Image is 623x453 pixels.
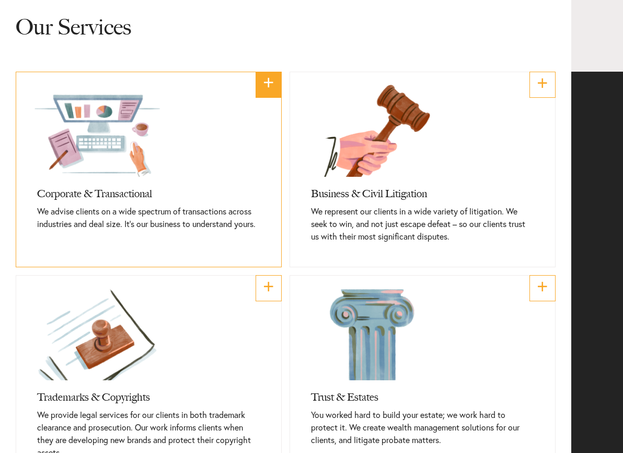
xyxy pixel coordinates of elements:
[311,177,534,205] h3: Business & Civil Litigation
[290,177,555,267] a: Business & Civil LitigationWe represent our clients in a wide variety of litigation. We seek to w...
[37,380,260,409] h3: Trademarks & Copyrights
[311,205,534,243] p: We represent our clients in a wide variety of litigation. We seek to win, and not just escape def...
[529,72,556,98] a: +
[311,409,534,446] p: You worked hard to build your estate; we work hard to protect it. We create wealth management sol...
[37,177,260,205] h3: Corporate & Transactional
[256,275,282,301] a: +
[529,275,556,301] a: +
[16,177,281,254] a: Corporate & TransactionalWe advise clients on a wide spectrum of transactions across industries a...
[256,72,282,98] a: +
[311,380,534,409] h3: Trust & Estates
[37,205,260,230] p: We advise clients on a wide spectrum of transactions across industries and deal size. It’s our bu...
